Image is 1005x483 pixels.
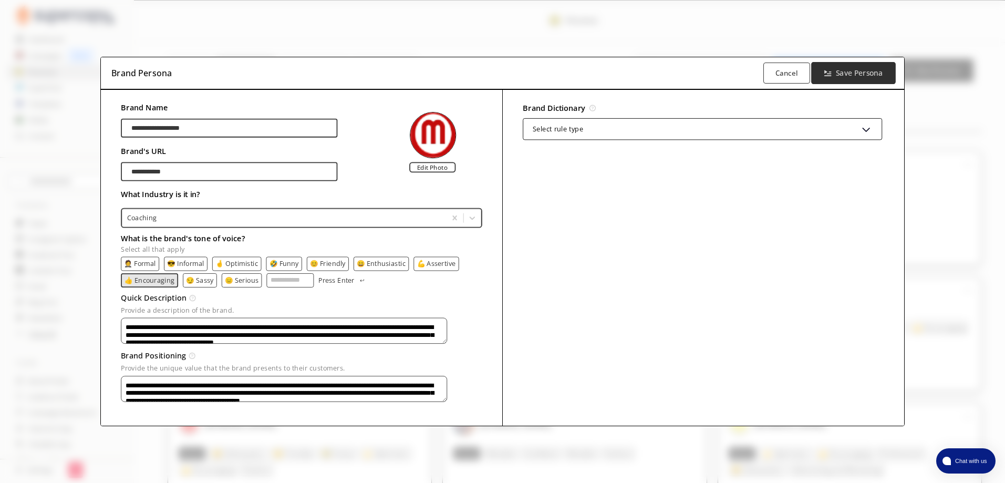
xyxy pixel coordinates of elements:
[121,245,482,252] p: Select all that apply
[121,306,482,314] p: Provide a description of the brand.
[121,256,482,287] div: tone-text-list
[861,123,872,135] img: Close
[121,317,447,344] textarea: textarea-textarea
[409,162,455,172] label: Edit Photo
[121,364,482,372] p: Provide the unique value that the brand presents to their customers.
[17,27,25,36] img: website_grey.svg
[121,291,187,305] h3: Quick Description
[225,276,258,284] button: 😑 Serious
[267,273,314,287] input: tone-input
[121,118,337,137] input: brand-persona-input-input
[121,231,482,245] h2: What is the brand's tone of voice?
[270,260,299,267] button: 🤣 Funny
[121,162,337,181] input: brand-persona-input-input
[121,144,337,158] h2: Brand's URL
[319,273,366,287] button: Press Enter
[131,62,161,69] div: Mots-clés
[357,260,406,267] button: 😄 Enthusiastic
[17,17,25,25] img: logo_orange.svg
[533,125,583,132] div: Select rule type
[121,376,447,402] textarea: textarea-textarea
[951,457,989,465] span: Chat with us
[523,100,585,115] h2: Brand Dictionary
[29,17,51,25] div: v 4.0.25
[121,100,337,115] h2: Brand Name
[125,276,174,284] button: 👍 Encouraging
[775,68,798,78] b: Cancel
[54,62,81,69] div: Domaine
[310,260,346,267] button: 😊 Friendly
[187,276,214,284] button: 😏 Sassy
[121,187,482,201] h2: What Industry is it in?
[27,27,78,36] div: Domaine: [URL]
[811,62,895,84] button: Save Persona
[936,448,996,474] button: atlas-launcher
[168,260,204,267] button: 😎 Informal
[410,111,456,158] img: Close
[111,65,172,81] h3: Brand Persona
[319,276,355,284] p: Press Enter
[125,260,156,267] button: 🤵 Formal
[43,61,51,69] img: tab_domain_overview_orange.svg
[189,353,195,359] img: Tooltip Icon
[119,61,128,69] img: tab_keywords_by_traffic_grey.svg
[121,348,186,363] h3: Brand Positioning
[215,260,258,267] button: 🤞 Optimistic
[763,63,810,84] button: Cancel
[417,260,456,267] button: 💪 Assertive
[836,68,883,78] b: Save Persona
[359,279,365,281] img: Press Enter
[589,105,596,111] img: Tooltip Icon
[190,295,196,301] img: Tooltip Icon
